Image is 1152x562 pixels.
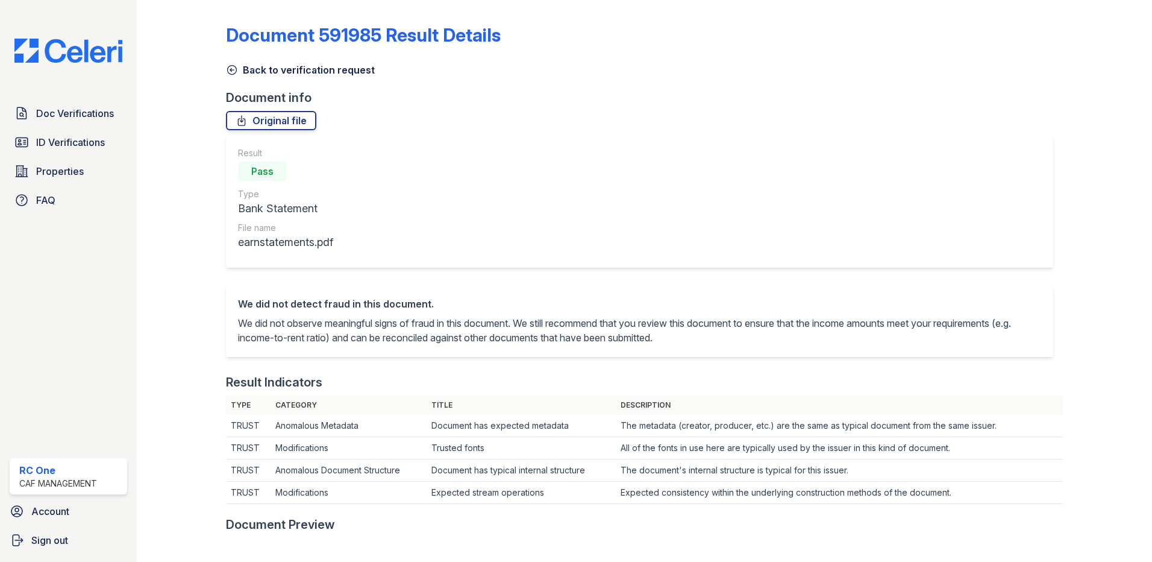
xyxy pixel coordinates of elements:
td: The document's internal structure is typical for this issuer. [616,459,1063,482]
div: We did not detect fraud in this document. [238,297,1041,311]
td: Document has typical internal structure [427,459,616,482]
a: ID Verifications [10,130,127,154]
td: TRUST [226,459,271,482]
th: Title [427,396,616,415]
div: Result Indicators [226,374,322,391]
a: Properties [10,159,127,183]
div: CAF Management [19,478,97,490]
td: Modifications [271,437,427,459]
td: TRUST [226,482,271,504]
div: Result [238,147,333,159]
a: Back to verification request [226,63,375,77]
span: Doc Verifications [36,106,114,121]
span: Sign out [31,533,68,548]
td: TRUST [226,437,271,459]
th: Category [271,396,427,415]
td: TRUST [226,415,271,437]
a: Account [5,499,132,523]
td: Anomalous Metadata [271,415,427,437]
span: FAQ [36,193,55,207]
div: Document info [226,89,1063,106]
td: Document has expected metadata [427,415,616,437]
a: Document 591985 Result Details [226,24,501,46]
img: CE_Logo_Blue-a8612792a0a2168367f1c8372b55b34899dd931a85d93a1a3d3e32e68fde9ad4.png [5,39,132,63]
td: Expected consistency within the underlying construction methods of the document. [616,482,1063,504]
div: Bank Statement [238,200,333,217]
div: earnstatements.pdf [238,234,333,251]
td: Modifications [271,482,427,504]
th: Type [226,396,271,415]
a: FAQ [10,188,127,212]
div: Type [238,188,333,200]
div: Pass [238,162,286,181]
a: Sign out [5,528,132,552]
a: Original file [226,111,316,130]
td: All of the fonts in use here are typically used by the issuer in this kind of document. [616,437,1063,459]
span: Account [31,504,69,519]
span: ID Verifications [36,135,105,150]
div: Document Preview [226,516,335,533]
a: Doc Verifications [10,101,127,125]
td: Expected stream operations [427,482,616,504]
p: We did not observe meaningful signs of fraud in this document. We still recommend that you review... [238,316,1041,345]
div: File name [238,222,333,234]
div: RC One [19,463,97,478]
td: Trusted fonts [427,437,616,459]
th: Description [616,396,1063,415]
td: Anomalous Document Structure [271,459,427,482]
span: Properties [36,164,84,178]
td: The metadata (creator, producer, etc.) are the same as typical document from the same issuer. [616,415,1063,437]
